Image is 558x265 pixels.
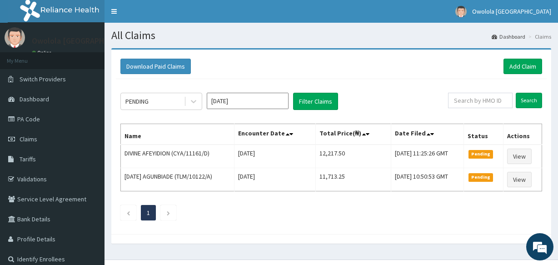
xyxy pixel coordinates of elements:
[391,168,463,191] td: [DATE] 10:50:53 GMT
[20,155,36,163] span: Tariffs
[316,168,391,191] td: 11,713.25
[147,209,150,217] a: Page 1 is your current page
[463,124,503,145] th: Status
[503,124,542,145] th: Actions
[20,75,66,83] span: Switch Providers
[316,124,391,145] th: Total Price(₦)
[316,145,391,168] td: 12,217.50
[166,209,170,217] a: Next page
[121,124,234,145] th: Name
[507,172,532,187] a: View
[111,30,551,41] h1: All Claims
[391,124,463,145] th: Date Filed
[234,145,316,168] td: [DATE]
[391,145,463,168] td: [DATE] 11:25:26 GMT
[120,59,191,74] button: Download Paid Claims
[5,27,25,48] img: User Image
[455,6,467,17] img: User Image
[20,95,49,103] span: Dashboard
[526,33,551,40] li: Claims
[468,173,493,181] span: Pending
[507,149,532,164] a: View
[234,168,316,191] td: [DATE]
[121,168,234,191] td: [DATE] AGUNBIADE (TLM/10122/A)
[492,33,525,40] a: Dashboard
[126,209,130,217] a: Previous page
[472,7,551,15] span: Owolola [GEOGRAPHIC_DATA]
[448,93,513,108] input: Search by HMO ID
[20,135,37,143] span: Claims
[32,50,54,56] a: Online
[516,93,542,108] input: Search
[234,124,316,145] th: Encounter Date
[293,93,338,110] button: Filter Claims
[121,145,234,168] td: DIVINE AFEYIDION (CYA/11161/D)
[125,97,149,106] div: PENDING
[468,150,493,158] span: Pending
[32,37,138,45] p: Owolola [GEOGRAPHIC_DATA]
[207,93,289,109] input: Select Month and Year
[503,59,542,74] a: Add Claim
